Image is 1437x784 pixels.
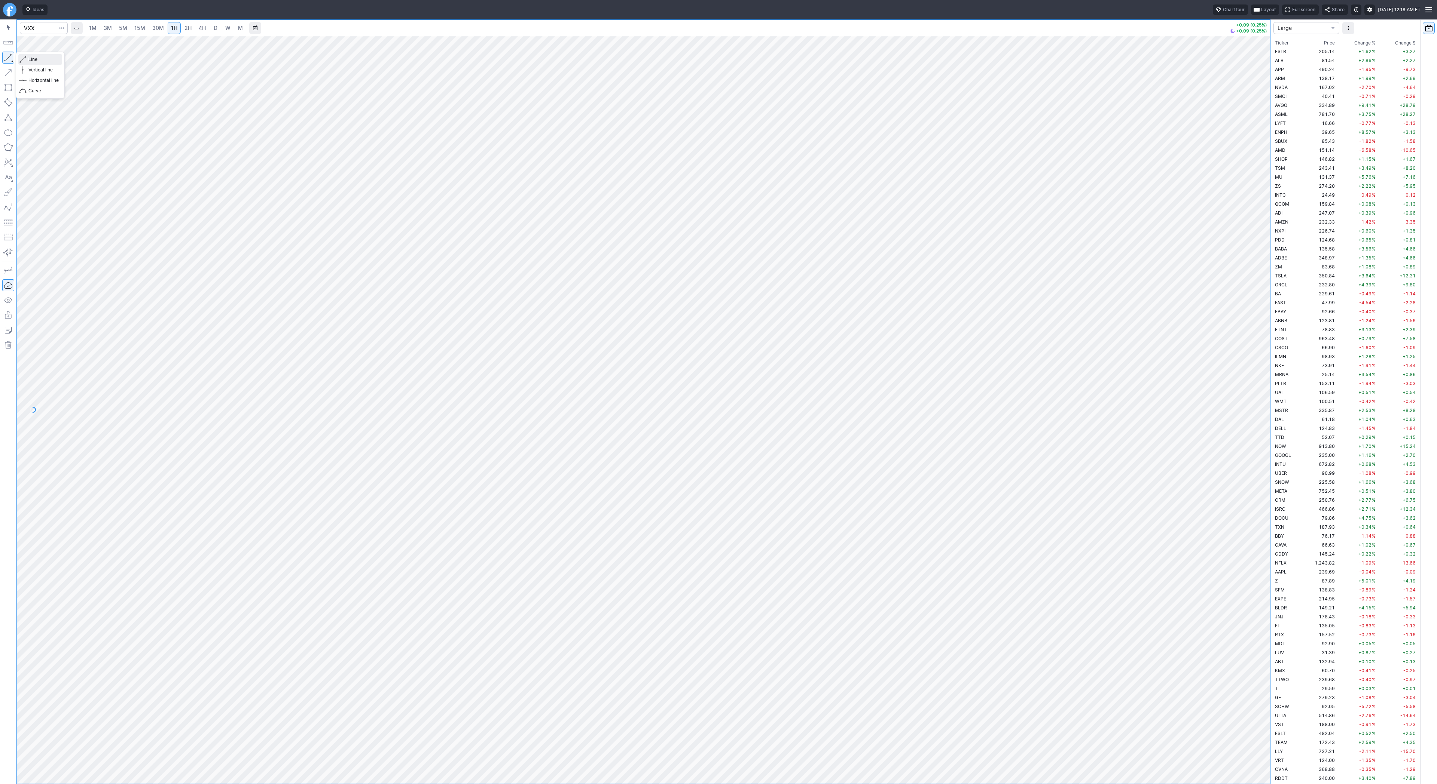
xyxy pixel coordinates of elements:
td: 131.37 [1303,172,1336,181]
button: Anchored VWAP [2,246,14,258]
span: Chart tour [1223,6,1245,13]
td: 73.91 [1303,361,1336,370]
span: +1.35 [1403,228,1416,234]
span: -1.14 [1403,291,1416,296]
td: 229.61 [1303,289,1336,298]
span: ILMN [1275,354,1286,359]
span: SMCI [1275,93,1287,99]
span: +3.49 [1358,165,1372,171]
span: -1.60 [1359,345,1372,350]
span: +1.28 [1358,354,1372,359]
span: +5.95 [1403,183,1416,189]
a: 5M [116,22,131,34]
span: +1.35 [1358,255,1372,261]
td: 335.87 [1303,406,1336,415]
button: Line [2,52,14,64]
span: % [1372,318,1376,323]
td: 61.18 [1303,415,1336,424]
span: % [1372,156,1376,162]
span: SHOP [1275,156,1288,162]
span: -0.12 [1403,192,1416,198]
span: +12.31 [1400,273,1416,279]
span: UAL [1275,390,1284,395]
button: Settings [1364,4,1375,15]
span: TSM [1275,165,1285,171]
span: QCOM [1275,201,1289,207]
span: +0.54 [1403,390,1416,395]
span: WMT [1275,399,1287,404]
button: More [1342,22,1354,34]
td: 92.66 [1303,307,1336,316]
span: % [1372,147,1376,153]
span: NXPI [1275,228,1285,234]
span: +5.76 [1358,174,1372,180]
span: PLTR [1275,381,1286,386]
span: -1.09 [1403,345,1416,350]
span: % [1372,416,1376,422]
span: % [1372,102,1376,108]
span: % [1372,120,1376,126]
td: 146.82 [1303,154,1336,163]
span: TSLA [1275,273,1287,279]
span: Share [1332,6,1345,13]
span: ADBE [1275,255,1287,261]
button: Ideas [22,4,48,15]
span: +8.28 [1403,408,1416,413]
span: +9.41 [1358,102,1372,108]
span: +4.66 [1403,246,1416,252]
span: -1.84 [1403,425,1416,431]
span: -0.42 [1403,399,1416,404]
a: 2H [181,22,195,34]
td: 106.59 [1303,388,1336,397]
span: MSTR [1275,408,1288,413]
span: +2.22 [1358,183,1372,189]
td: 124.68 [1303,235,1336,244]
span: NOW [1275,443,1286,449]
span: % [1372,84,1376,90]
td: 232.33 [1303,217,1336,226]
span: -1.45 [1359,425,1372,431]
span: +0.63 [1403,416,1416,422]
span: % [1372,237,1376,243]
span: +3.27 [1403,49,1416,54]
span: Ideas [33,6,44,13]
span: ORCL [1275,282,1287,288]
span: -0.49 [1359,291,1372,296]
span: % [1372,345,1376,350]
span: +2.86 [1358,58,1372,63]
span: +0.09 (0.25%) [1236,29,1267,33]
td: 913.80 [1303,442,1336,451]
td: 25.14 [1303,370,1336,379]
td: 98.93 [1303,352,1336,361]
a: D [210,22,222,34]
span: -0.13 [1403,120,1416,126]
span: DELL [1275,425,1286,431]
td: 124.83 [1303,424,1336,433]
a: 1H [168,22,181,34]
button: XABCD [2,156,14,168]
span: Layout [1261,6,1276,13]
button: Rotated rectangle [2,96,14,108]
span: -0.77 [1359,120,1372,126]
span: +8.57 [1358,129,1372,135]
span: EBAY [1275,309,1286,314]
span: -0.71 [1359,93,1372,99]
span: +0.08 [1358,201,1372,207]
span: -4.54 [1359,300,1372,305]
span: -9.73 [1403,67,1416,72]
span: % [1372,399,1376,404]
span: % [1372,111,1376,117]
span: +0.96 [1403,210,1416,216]
span: TTD [1275,434,1284,440]
span: Horizontal line [28,77,59,84]
a: 1M [86,22,100,34]
td: 167.02 [1303,83,1336,92]
span: +2.39 [1403,327,1416,332]
span: % [1372,58,1376,63]
td: 24.49 [1303,190,1336,199]
td: 232.80 [1303,280,1336,289]
button: Chart tour [1213,4,1248,15]
span: % [1372,76,1376,81]
a: M [234,22,246,34]
span: 4H [199,25,206,31]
